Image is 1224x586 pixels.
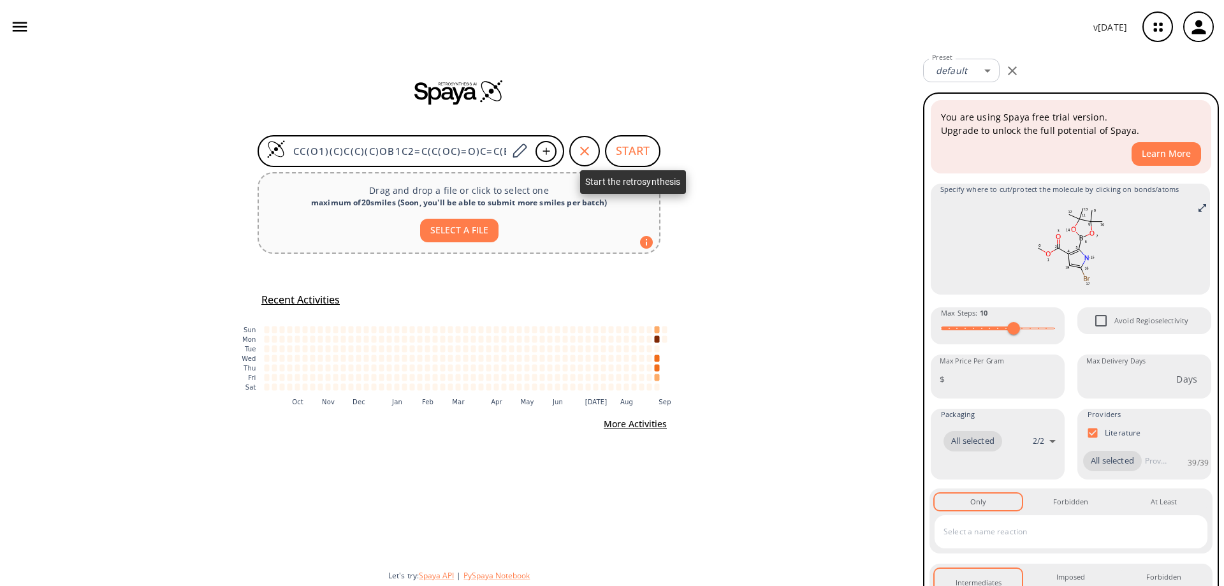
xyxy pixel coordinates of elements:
span: Avoid Regioselectivity [1088,307,1114,334]
button: Only [935,494,1022,510]
p: 39 / 39 [1188,457,1209,468]
span: Specify where to cut/protect the molecule by clicking on bonds/atoms [940,184,1200,195]
g: y-axis tick label [242,326,256,391]
text: Thu [243,365,256,372]
button: START [605,135,660,167]
span: | [454,570,463,581]
span: All selected [1083,455,1142,467]
text: Apr [491,398,502,405]
span: All selected [943,435,1002,448]
svg: Full screen [1197,203,1207,213]
g: cell [265,326,667,390]
em: default [936,64,967,77]
span: Packaging [941,409,975,420]
h5: Recent Activities [261,293,340,307]
text: May [520,398,534,405]
div: Forbidden [1053,496,1088,508]
g: x-axis tick label [292,398,671,405]
text: Feb [422,398,433,405]
div: Let's try: [388,570,913,581]
div: At Least [1151,496,1177,508]
img: Logo Spaya [266,140,286,159]
input: Enter SMILES [286,145,507,157]
text: [DATE] [585,398,608,405]
p: 2 / 2 [1033,436,1044,446]
button: PySpaya Notebook [463,570,530,581]
button: Learn More [1132,142,1201,166]
button: At Least [1120,494,1207,510]
button: Recent Activities [256,289,345,311]
span: Avoid Regioselectivity [1114,315,1188,326]
p: v [DATE] [1093,20,1127,34]
button: Forbidden [1027,494,1114,510]
text: Tue [244,346,256,353]
img: Spaya logo [414,79,504,105]
text: Jun [552,398,563,405]
text: Mon [242,336,256,343]
text: Fri [248,374,256,381]
span: Providers [1088,409,1121,420]
span: Max Steps : [941,307,987,319]
p: Literature [1105,427,1141,438]
div: Only [970,496,986,508]
p: Days [1176,372,1197,386]
text: Sat [245,384,256,391]
label: Max Price Per Gram [940,356,1004,366]
text: Sep [659,398,671,405]
input: Select a name reaction [940,522,1183,542]
label: Preset [932,53,952,62]
button: SELECT A FILE [420,219,499,242]
text: Aug [620,398,633,405]
svg: CC(O1)(C)C(C)(C)OB1C2=C(C(OC)=O)C=C(Br)[N]2 [940,200,1200,289]
input: Provider name [1142,451,1170,471]
text: Oct [292,398,303,405]
text: Nov [322,398,335,405]
button: More Activities [599,413,672,436]
p: $ [940,372,945,386]
div: Start the retrosynthesis [580,170,686,194]
text: Dec [353,398,365,405]
text: Sun [244,326,256,333]
button: Spaya API [419,570,454,581]
text: Wed [242,355,256,362]
text: Mar [452,398,465,405]
p: You are using Spaya free trial version. Upgrade to unlock the full potential of Spaya. [941,110,1201,137]
p: Drag and drop a file or click to select one [269,184,649,197]
label: Max Delivery Days [1086,356,1146,366]
div: maximum of 20 smiles ( Soon, you'll be able to submit more smiles per batch ) [269,197,649,209]
text: Jan [391,398,402,405]
strong: 10 [980,308,987,318]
